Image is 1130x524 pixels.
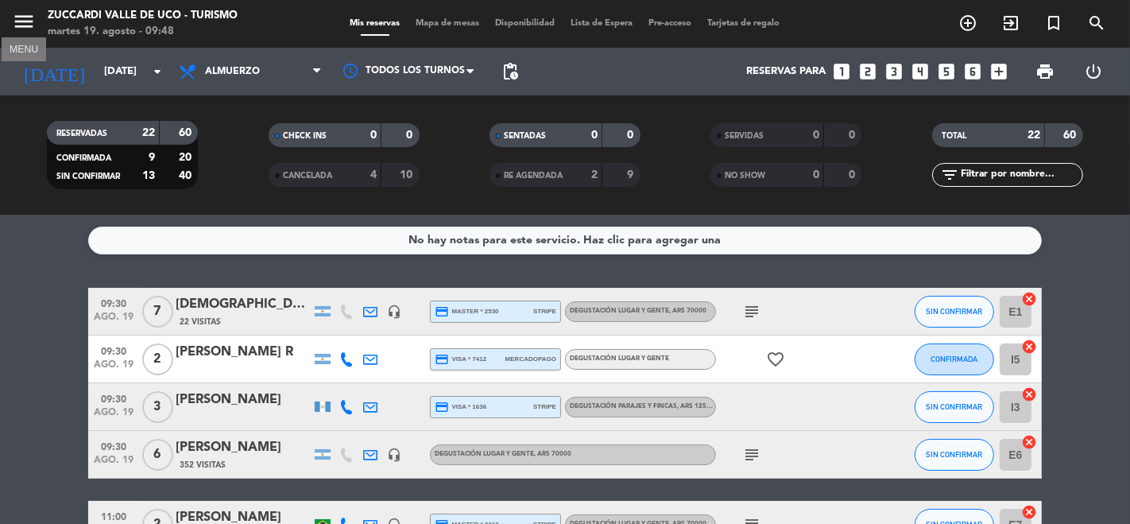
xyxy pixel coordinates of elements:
span: ago. 19 [94,359,134,378]
div: MENU [2,41,46,56]
span: TOTAL [942,132,966,140]
span: 09:30 [94,293,134,312]
i: menu [12,10,36,33]
i: add_box [989,61,1009,82]
span: Degustación Lugar y Gente [570,308,706,314]
strong: 2 [591,169,598,180]
span: CHECK INS [283,132,327,140]
strong: 10 [400,169,416,180]
span: 6 [142,439,173,471]
i: filter_list [940,165,959,184]
span: 3 [142,391,173,423]
span: Degustación Parajes Y Fincas [570,403,718,409]
span: NO SHOW [725,172,765,180]
i: subject [742,445,761,464]
span: SIN CONFIRMAR [927,450,983,459]
strong: 4 [370,169,377,180]
span: 09:30 [94,389,134,407]
strong: 60 [1063,130,1079,141]
span: 09:30 [94,341,134,359]
strong: 0 [406,130,416,141]
strong: 0 [591,130,598,141]
i: cancel [1021,504,1037,520]
strong: 40 [179,170,195,181]
span: Lista de Espera [563,19,641,28]
span: ago. 19 [94,407,134,425]
strong: 60 [179,127,195,138]
span: Degustación Lugar y Gente [435,451,571,457]
i: looks_two [857,61,878,82]
strong: 22 [1027,130,1040,141]
button: CONFIRMADA [915,344,994,375]
div: [PERSON_NAME] [176,390,311,410]
div: martes 19. agosto - 09:48 [48,24,238,40]
i: cancel [1021,434,1037,450]
i: search [1087,14,1106,33]
strong: 22 [142,127,155,138]
i: favorite_border [766,350,785,369]
strong: 0 [849,169,858,180]
span: , ARS 70000 [534,451,571,457]
span: 2 [142,344,173,375]
span: , ARS 125000 [677,403,718,409]
span: SIN CONFIRMAR [927,402,983,411]
i: arrow_drop_down [148,62,167,81]
strong: 13 [142,170,155,181]
span: SIN CONFIRMAR [56,173,120,180]
span: Reservas para [746,65,826,78]
strong: 0 [849,130,858,141]
i: power_settings_new [1084,62,1103,81]
span: CONFIRMADA [931,355,978,363]
i: exit_to_app [1001,14,1020,33]
span: Tarjetas de regalo [700,19,788,28]
span: Mapa de mesas [408,19,488,28]
i: credit_card [435,400,449,414]
span: RE AGENDADA [504,172,563,180]
span: , ARS 70000 [669,308,706,314]
i: [DATE] [12,54,96,89]
button: SIN CONFIRMAR [915,296,994,328]
span: 22 Visitas [180,316,221,328]
span: Almuerzo [205,66,260,77]
div: [PERSON_NAME] R [176,342,311,363]
div: No hay notas para este servicio. Haz clic para agregar una [409,231,722,250]
strong: 20 [179,152,195,163]
div: Zuccardi Valle de Uco - Turismo [48,8,238,24]
span: 352 Visitas [180,459,226,472]
i: turned_in_not [1044,14,1063,33]
i: looks_6 [962,61,983,82]
span: RESERVADAS [56,130,107,138]
i: credit_card [435,305,449,319]
button: SIN CONFIRMAR [915,391,994,423]
span: mercadopago [505,354,556,364]
i: headset_mic [387,448,401,462]
strong: 0 [370,130,377,141]
span: pending_actions [501,62,520,81]
i: add_circle_outline [958,14,977,33]
i: credit_card [435,352,449,367]
span: master * 2530 [435,305,499,319]
span: 7 [142,296,173,328]
strong: 9 [149,152,155,163]
span: print [1035,62,1055,81]
span: 09:30 [94,437,134,455]
span: Mis reservas [342,19,408,28]
span: Degustación Lugar y Gente [570,355,669,362]
button: SIN CONFIRMAR [915,439,994,471]
span: visa * 7412 [435,352,486,367]
i: headset_mic [387,305,401,319]
i: cancel [1021,339,1037,355]
span: stripe [533,306,556,316]
span: Disponibilidad [488,19,563,28]
i: subject [742,302,761,321]
span: stripe [533,402,556,412]
div: [DEMOGRAPHIC_DATA][PERSON_NAME] [176,294,311,315]
i: cancel [1021,291,1037,307]
strong: 0 [813,169,819,180]
button: menu [12,10,36,39]
span: CANCELADA [283,172,332,180]
strong: 9 [628,169,637,180]
i: looks_one [831,61,852,82]
div: [PERSON_NAME] [176,437,311,458]
span: ago. 19 [94,455,134,473]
